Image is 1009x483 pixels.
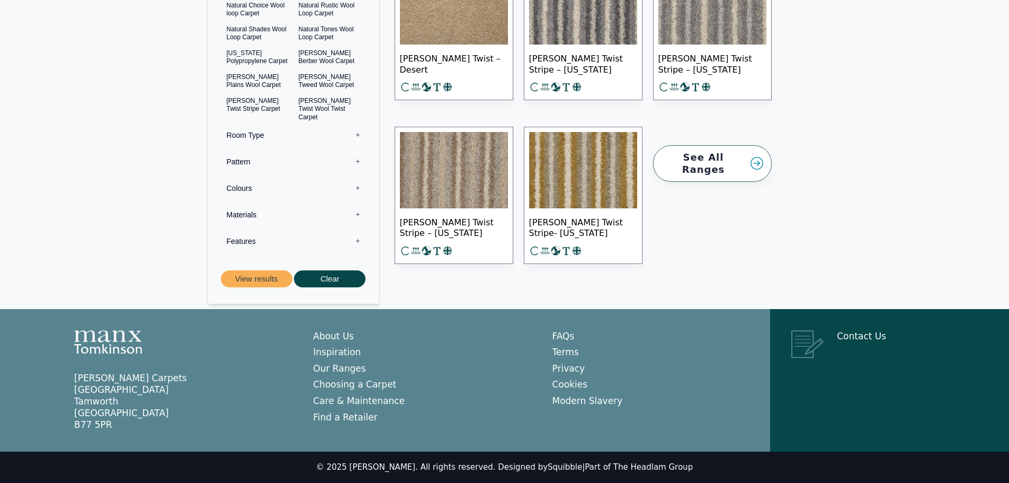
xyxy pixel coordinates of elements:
[585,462,693,472] a: Part of The Headlam Group
[552,363,585,374] a: Privacy
[552,347,579,357] a: Terms
[400,208,508,245] span: [PERSON_NAME] Twist Stripe – [US_STATE]
[313,379,396,390] a: Choosing a Carpet
[395,127,513,264] a: [PERSON_NAME] Twist Stripe – [US_STATE]
[400,132,508,208] img: Tomkinson Twist - Oklahoma
[216,121,371,148] label: Room Type
[524,127,642,264] a: [PERSON_NAME] Twist Stripe- [US_STATE]
[313,412,378,423] a: Find a Retailer
[552,331,575,341] a: FAQs
[316,462,693,473] div: © 2025 [PERSON_NAME]. All rights reserved. Designed by |
[529,45,637,82] span: [PERSON_NAME] Twist Stripe – [US_STATE]
[216,148,371,174] label: Pattern
[294,270,365,287] button: Clear
[529,208,637,245] span: [PERSON_NAME] Twist Stripe- [US_STATE]
[216,174,371,201] label: Colours
[837,331,886,341] a: Contact Us
[313,363,365,374] a: Our Ranges
[74,330,142,354] img: Manx Tomkinson Logo
[216,227,371,254] label: Features
[548,462,582,472] a: Squibble
[313,331,354,341] a: About Us
[74,372,292,431] p: [PERSON_NAME] Carpets [GEOGRAPHIC_DATA] Tamworth [GEOGRAPHIC_DATA] B77 5PR
[221,270,292,287] button: View results
[400,45,508,82] span: [PERSON_NAME] Twist – Desert
[552,379,588,390] a: Cookies
[552,396,623,406] a: Modern Slavery
[313,396,405,406] a: Care & Maintenance
[313,347,361,357] a: Inspiration
[658,45,766,82] span: [PERSON_NAME] Twist Stripe – [US_STATE]
[529,132,637,208] img: Tomkinson Twist - Alabama stripe
[653,145,772,182] a: See All Ranges
[216,201,371,227] label: Materials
